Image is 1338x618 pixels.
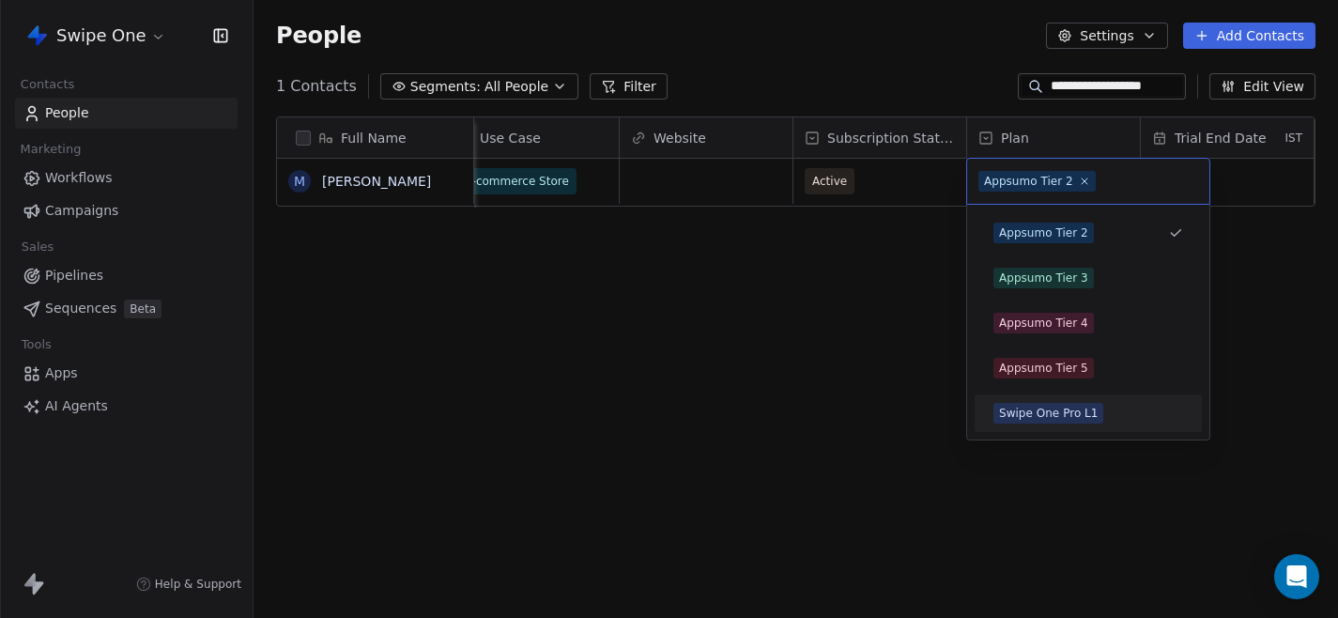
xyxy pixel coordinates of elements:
div: Suggestions [975,169,1202,567]
div: Appsumo Tier 5 [999,360,1088,377]
div: Appsumo Tier 2 [984,173,1073,190]
div: Appsumo Tier 4 [999,315,1088,332]
div: Swipe One Pro L1 [999,405,1098,422]
div: Appsumo Tier 2 [999,224,1088,241]
div: Appsumo Tier 3 [999,270,1088,286]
